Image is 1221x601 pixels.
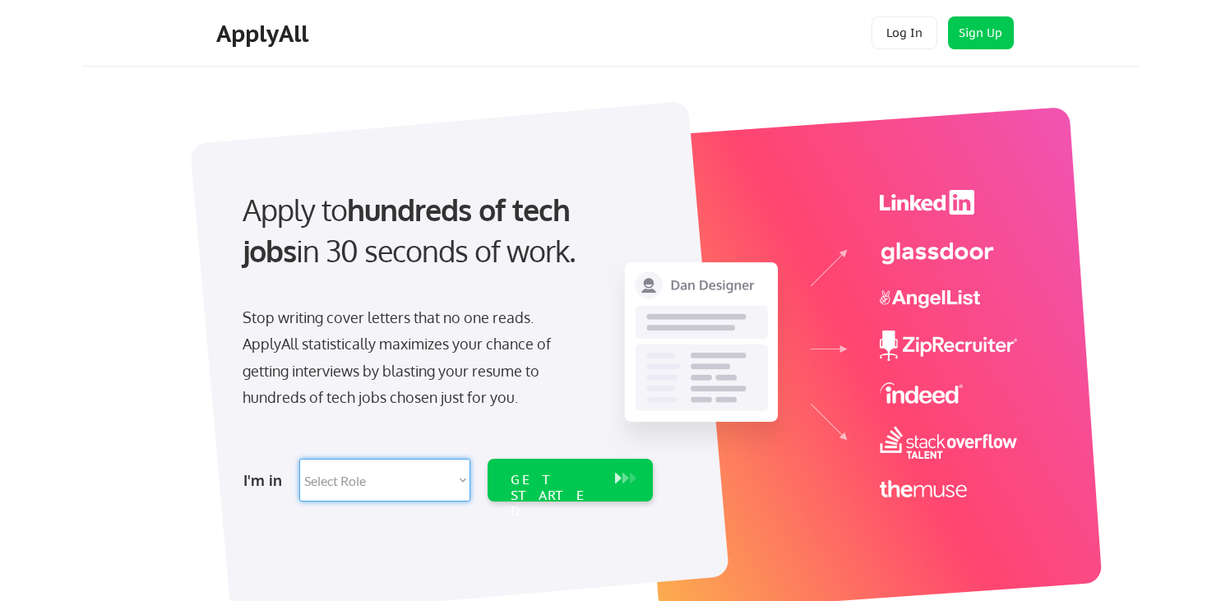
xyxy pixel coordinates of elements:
[872,16,937,49] button: Log In
[216,20,313,48] div: ApplyAll
[243,189,646,272] div: Apply to in 30 seconds of work.
[243,304,580,411] div: Stop writing cover letters that no one reads. ApplyAll statistically maximizes your chance of get...
[243,467,289,493] div: I'm in
[243,191,577,269] strong: hundreds of tech jobs
[948,16,1014,49] button: Sign Up
[511,472,599,520] div: GET STARTED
